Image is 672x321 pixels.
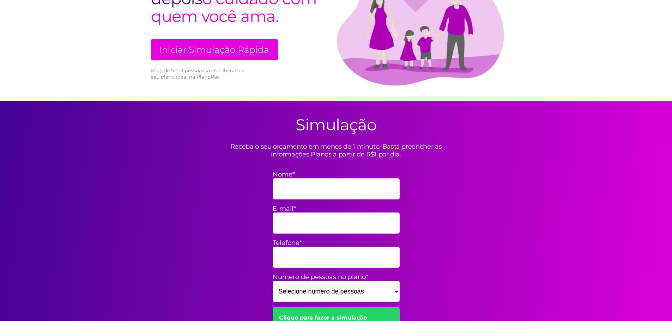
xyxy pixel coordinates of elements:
label: Nome* [273,171,400,178]
label: Numero de pessoas no plano* [273,273,400,281]
label: Telefone* [273,239,400,247]
label: E-mail* [273,205,400,212]
p: Receba o seu orçamento em menos de 1 minuto. Basta preencher as informações Planos a partir de R$... [213,143,460,158]
a: Iniciar Simulação Rápida [151,39,278,60]
small: Mais de 5 mil pessoas já escolheram o seu plano ideal na PlanoPax [151,67,248,80]
h2: Simulação [296,115,376,134]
